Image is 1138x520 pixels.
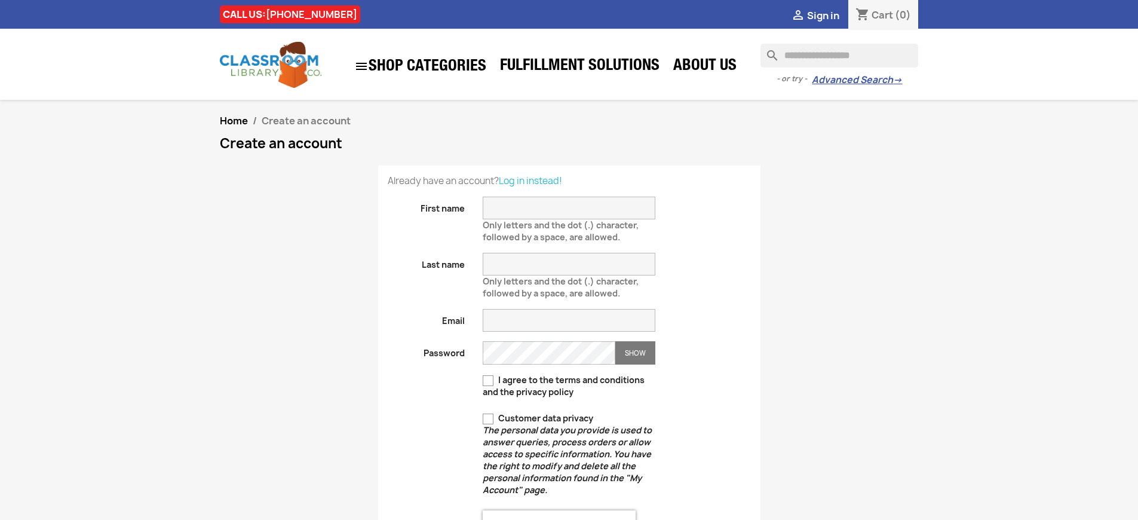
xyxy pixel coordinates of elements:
span: (0) [895,8,911,22]
img: Classroom Library Company [220,42,321,88]
span: Cart [872,8,893,22]
i:  [354,59,369,74]
a: [PHONE_NUMBER] [266,8,357,21]
i: search [760,44,775,58]
a: Home [220,114,248,127]
input: Search [760,44,918,68]
span: Sign in [807,9,839,22]
label: Password [379,341,474,359]
label: Last name [379,253,474,271]
label: Customer data privacy [483,412,655,496]
a: SHOP CATEGORIES [348,53,492,79]
a: Fulfillment Solutions [494,55,665,79]
i: shopping_cart [855,8,870,23]
span: Only letters and the dot (.) character, followed by a space, are allowed. [483,271,639,299]
p: Already have an account? [388,175,751,187]
label: I agree to the terms and conditions and the privacy policy [483,374,655,398]
span: Only letters and the dot (.) character, followed by a space, are allowed. [483,215,639,243]
em: The personal data you provide is used to answer queries, process orders or allow access to specif... [483,424,652,495]
label: Email [379,309,474,327]
span: - or try - [777,73,812,85]
a: About Us [667,55,743,79]
i:  [791,9,805,23]
a: Advanced Search→ [812,74,902,86]
h1: Create an account [220,136,919,151]
label: First name [379,197,474,215]
span: Create an account [262,114,351,127]
input: Password input [483,341,615,365]
button: Show [615,341,655,365]
a: Log in instead! [499,175,562,187]
span: → [893,74,902,86]
div: CALL US: [220,5,360,23]
a:  Sign in [791,9,839,22]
